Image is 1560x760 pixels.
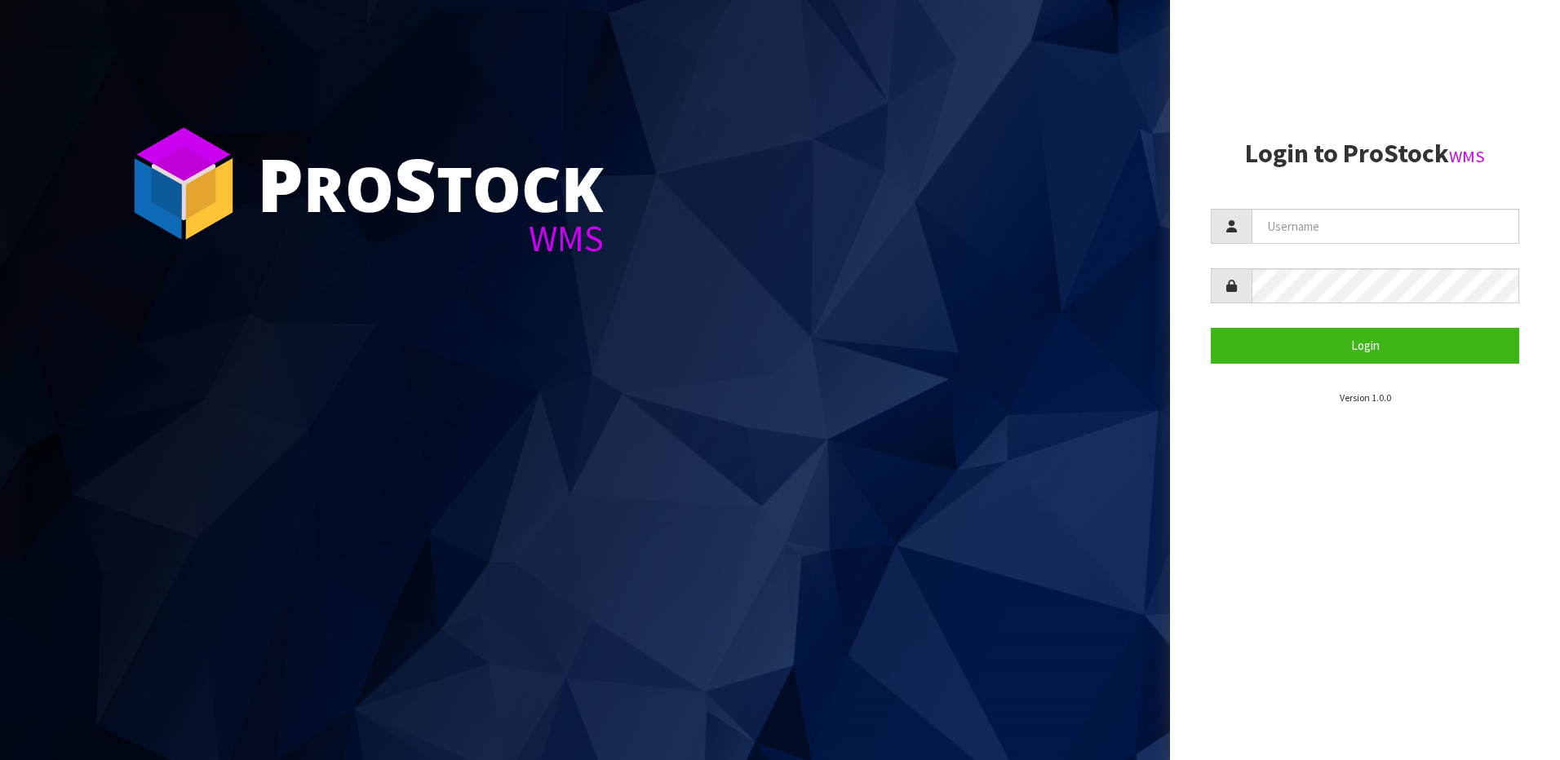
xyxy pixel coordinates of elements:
img: ProStock Cube [122,122,245,245]
div: ro tock [257,147,604,220]
small: Version 1.0.0 [1340,391,1391,404]
span: P [257,134,304,233]
div: WMS [257,220,604,257]
small: WMS [1449,146,1485,167]
h2: Login to ProStock [1211,139,1519,168]
button: Login [1211,328,1519,363]
span: S [394,134,437,233]
input: Username [1252,209,1519,244]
